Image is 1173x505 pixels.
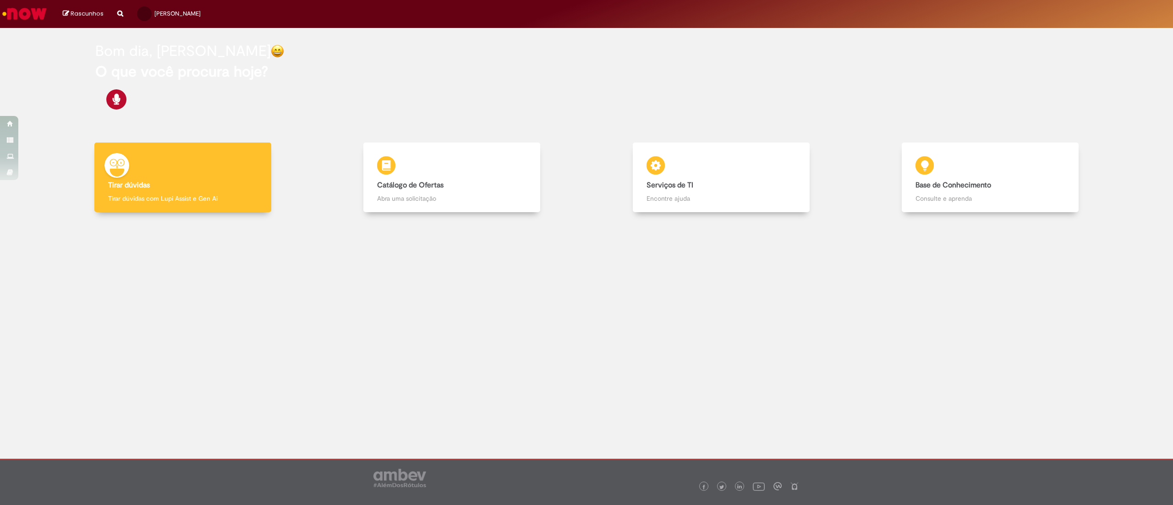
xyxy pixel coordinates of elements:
img: logo_footer_linkedin.png [737,484,742,490]
img: logo_footer_twitter.png [719,485,724,489]
b: Serviços de TI [647,181,693,190]
a: Tirar dúvidas Tirar dúvidas com Lupi Assist e Gen Ai [48,143,318,213]
img: ServiceNow [1,5,48,23]
img: logo_footer_facebook.png [702,485,706,489]
p: Abra uma solicitação [377,194,526,203]
a: Base de Conhecimento Consulte e aprenda [856,143,1125,213]
span: [PERSON_NAME] [154,10,201,17]
b: Tirar dúvidas [108,181,150,190]
b: Catálogo de Ofertas [377,181,444,190]
p: Tirar dúvidas com Lupi Assist e Gen Ai [108,194,258,203]
img: logo_footer_ambev_rotulo_gray.png [373,469,426,487]
p: Consulte e aprenda [915,194,1065,203]
img: logo_footer_youtube.png [753,480,765,492]
b: Base de Conhecimento [915,181,991,190]
img: logo_footer_workplace.png [773,482,782,490]
a: Catálogo de Ofertas Abra uma solicitação [318,143,587,213]
span: Rascunhos [71,9,104,18]
a: Serviços de TI Encontre ajuda [586,143,856,213]
p: Encontre ajuda [647,194,796,203]
a: Rascunhos [63,10,104,18]
img: happy-face.png [271,44,284,58]
h2: Bom dia, [PERSON_NAME] [95,43,271,59]
img: logo_footer_naosei.png [790,482,799,490]
h2: O que você procura hoje? [95,64,1078,80]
